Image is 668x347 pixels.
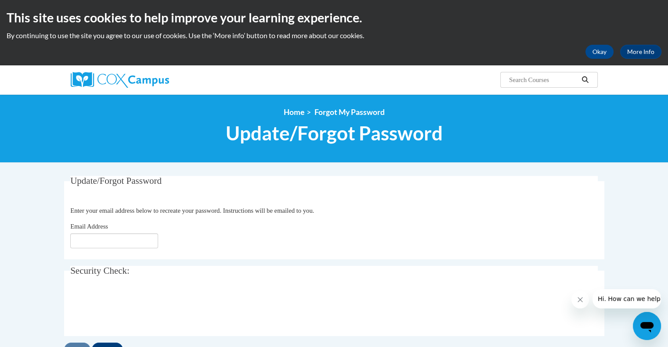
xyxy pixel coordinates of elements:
input: Search Courses [508,75,578,85]
a: Cox Campus [71,72,238,88]
iframe: Close message [571,291,589,308]
button: Search [578,75,592,85]
span: Forgot My Password [314,107,385,117]
iframe: Message from company [592,289,661,308]
input: Email [70,233,158,248]
span: Enter your email address below to recreate your password. Instructions will be emailed to you. [70,207,314,214]
a: More Info [620,45,661,59]
button: Okay [585,45,614,59]
span: Email Address [70,223,108,230]
span: Hi. How can we help? [5,6,71,13]
iframe: reCAPTCHA [70,291,204,325]
span: Security Check: [70,265,130,276]
span: Update/Forgot Password [70,175,162,186]
img: Cox Campus [71,72,169,88]
h2: This site uses cookies to help improve your learning experience. [7,9,661,26]
p: By continuing to use the site you agree to our use of cookies. Use the ‘More info’ button to read... [7,31,661,40]
a: Home [284,107,304,117]
iframe: Button to launch messaging window [633,312,661,340]
span: Update/Forgot Password [226,122,443,145]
